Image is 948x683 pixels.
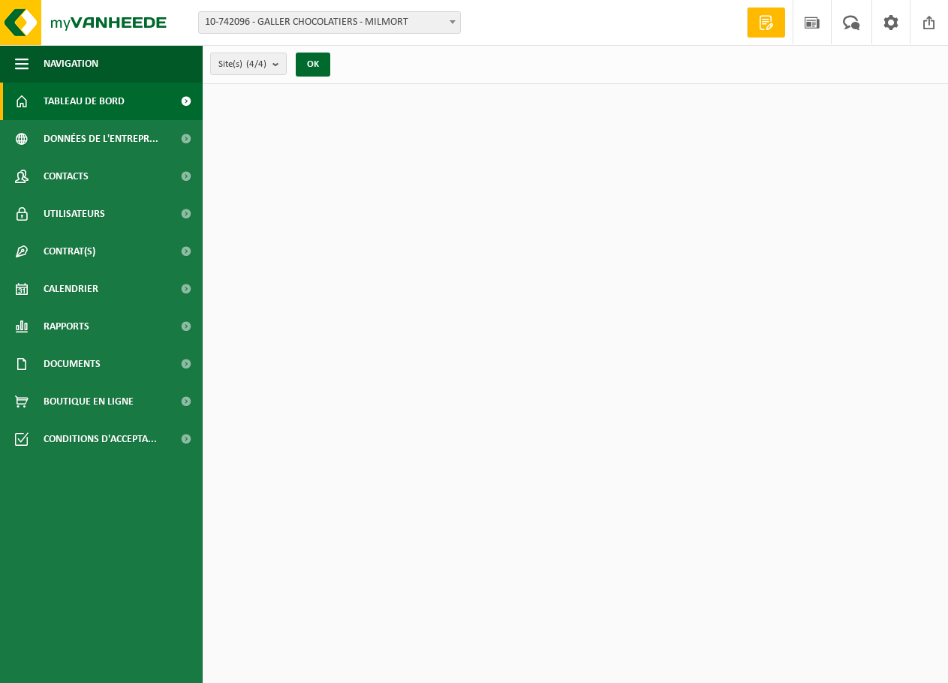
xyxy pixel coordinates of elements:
span: Calendrier [44,270,98,308]
span: Contrat(s) [44,233,95,270]
span: Documents [44,345,101,383]
span: Conditions d'accepta... [44,420,157,458]
span: Site(s) [218,53,266,76]
span: Boutique en ligne [44,383,134,420]
button: Site(s)(4/4) [210,53,287,75]
span: 10-742096 - GALLER CHOCOLATIERS - MILMORT [198,11,461,34]
span: Navigation [44,45,98,83]
span: Contacts [44,158,89,195]
span: Données de l'entrepr... [44,120,158,158]
count: (4/4) [246,59,266,69]
span: 10-742096 - GALLER CHOCOLATIERS - MILMORT [199,12,460,33]
button: OK [296,53,330,77]
span: Rapports [44,308,89,345]
span: Tableau de bord [44,83,125,120]
span: Utilisateurs [44,195,105,233]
